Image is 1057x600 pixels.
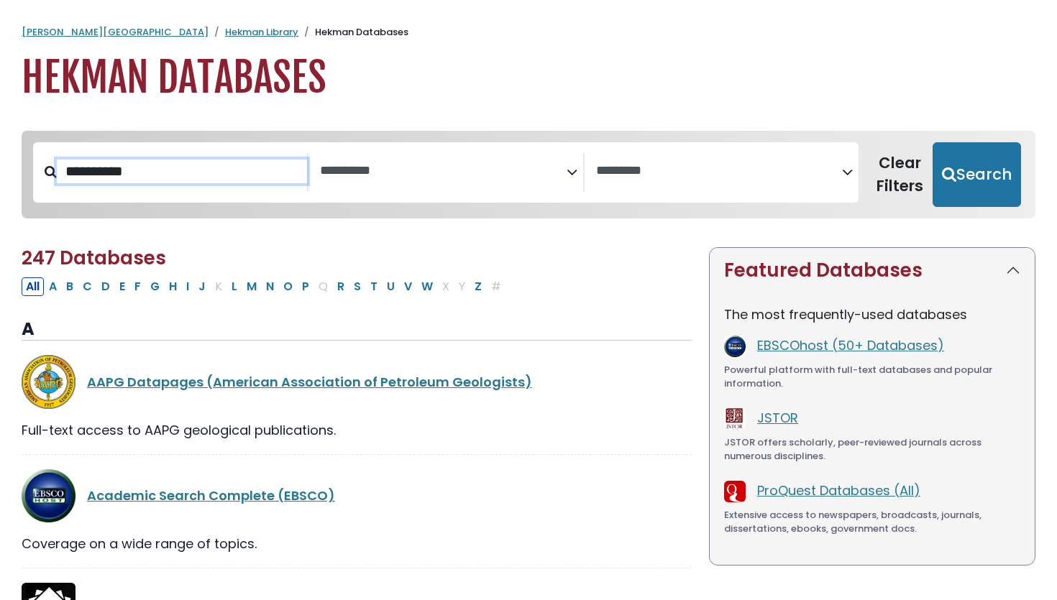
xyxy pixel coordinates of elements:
textarea: Search [596,164,842,179]
button: Filter Results L [227,277,242,296]
nav: Search filters [22,131,1035,218]
button: Filter Results P [298,277,314,296]
button: Filter Results R [333,277,349,296]
div: Full-text access to AAPG geological publications. [22,420,692,440]
h3: A [22,319,692,341]
button: Filter Results G [146,277,164,296]
button: Filter Results O [279,277,297,296]
p: The most frequently-used databases [724,305,1020,324]
button: Filter Results H [165,277,181,296]
h1: Hekman Databases [22,54,1035,102]
button: Featured Databases [710,248,1035,293]
button: Clear Filters [867,142,933,207]
button: Filter Results F [130,277,145,296]
a: ProQuest Databases (All) [757,481,920,499]
button: All [22,277,44,296]
button: Filter Results E [115,277,129,296]
a: AAPG Datapages (American Association of Petroleum Geologists) [87,373,532,391]
a: Hekman Library [225,25,298,39]
button: Filter Results D [97,277,114,296]
div: Alpha-list to filter by first letter of database name [22,277,507,295]
button: Filter Results B [62,277,78,296]
textarea: Search [320,164,566,179]
div: Coverage on a wide range of topics. [22,534,692,553]
div: JSTOR offers scholarly, peer-reviewed journals across numerous disciplines. [724,435,1020,463]
button: Filter Results S [349,277,365,296]
button: Filter Results J [194,277,210,296]
input: Search database by title or keyword [57,160,307,183]
a: Academic Search Complete (EBSCO) [87,486,335,504]
div: Powerful platform with full-text databases and popular information. [724,363,1020,391]
button: Filter Results A [45,277,61,296]
button: Filter Results V [400,277,416,296]
button: Filter Results Z [470,277,486,296]
button: Filter Results T [366,277,382,296]
button: Filter Results U [383,277,399,296]
a: EBSCOhost (50+ Databases) [757,336,944,354]
button: Filter Results I [182,277,193,296]
button: Filter Results W [417,277,437,296]
a: [PERSON_NAME][GEOGRAPHIC_DATA] [22,25,209,39]
li: Hekman Databases [298,25,408,40]
button: Filter Results M [242,277,261,296]
div: Extensive access to newspapers, broadcasts, journals, dissertations, ebooks, government docs. [724,508,1020,536]
button: Submit for Search Results [933,142,1021,207]
button: Filter Results N [262,277,278,296]
button: Filter Results C [78,277,96,296]
a: JSTOR [757,409,798,427]
span: 247 Databases [22,245,166,271]
nav: breadcrumb [22,25,1035,40]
